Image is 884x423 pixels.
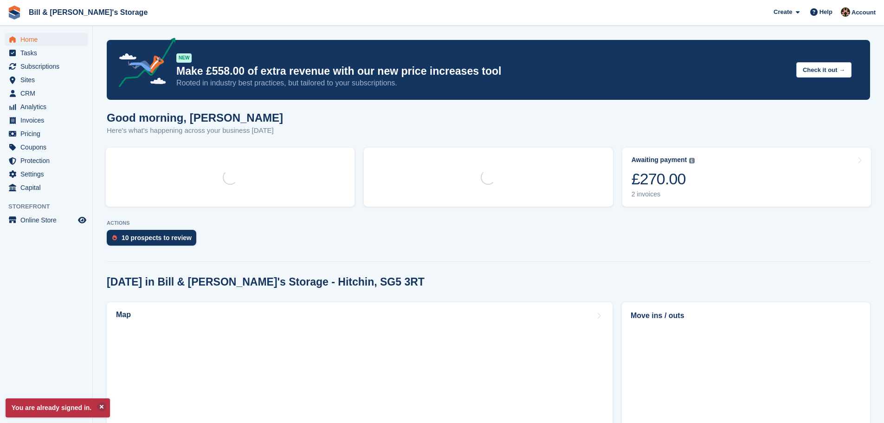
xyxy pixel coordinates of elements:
[632,190,695,198] div: 2 invoices
[20,60,76,73] span: Subscriptions
[5,114,88,127] a: menu
[111,38,176,91] img: price-adjustments-announcement-icon-8257ccfd72463d97f412b2fc003d46551f7dbcb40ab6d574587a9cd5c0d94...
[107,220,870,226] p: ACTIONS
[116,311,131,319] h2: Map
[5,168,88,181] a: menu
[20,154,76,167] span: Protection
[20,73,76,86] span: Sites
[6,398,110,417] p: You are already signed in.
[5,127,88,140] a: menu
[841,7,850,17] img: Jack Bottesch
[20,181,76,194] span: Capital
[5,141,88,154] a: menu
[77,215,88,226] a: Preview store
[25,5,151,20] a: Bill & [PERSON_NAME]'s Storage
[8,202,92,211] span: Storefront
[631,310,861,321] h2: Move ins / outs
[7,6,21,20] img: stora-icon-8386f47178a22dfd0bd8f6a31ec36ba5ce8667c1dd55bd0f319d3a0aa187defe.svg
[632,156,687,164] div: Awaiting payment
[107,276,425,288] h2: [DATE] in Bill & [PERSON_NAME]'s Storage - Hitchin, SG5 3RT
[5,100,88,113] a: menu
[5,46,88,59] a: menu
[107,230,201,250] a: 10 prospects to review
[122,234,192,241] div: 10 prospects to review
[5,60,88,73] a: menu
[176,65,789,78] p: Make £558.00 of extra revenue with our new price increases tool
[20,127,76,140] span: Pricing
[107,125,283,136] p: Here's what's happening across your business [DATE]
[20,114,76,127] span: Invoices
[5,73,88,86] a: menu
[20,168,76,181] span: Settings
[20,33,76,46] span: Home
[5,154,88,167] a: menu
[5,181,88,194] a: menu
[112,235,117,241] img: prospect-51fa495bee0391a8d652442698ab0144808aea92771e9ea1ae160a38d050c398.svg
[176,53,192,63] div: NEW
[5,214,88,227] a: menu
[852,8,876,17] span: Account
[20,46,76,59] span: Tasks
[176,78,789,88] p: Rooted in industry best practices, but tailored to your subscriptions.
[819,7,832,17] span: Help
[796,62,852,78] button: Check it out →
[774,7,792,17] span: Create
[632,169,695,189] div: £270.00
[622,148,871,207] a: Awaiting payment £270.00 2 invoices
[20,141,76,154] span: Coupons
[20,87,76,100] span: CRM
[107,111,283,124] h1: Good morning, [PERSON_NAME]
[20,214,76,227] span: Online Store
[20,100,76,113] span: Analytics
[689,158,695,163] img: icon-info-grey-7440780725fd019a000dd9b08b2336e03edf1995a4989e88bcd33f0948082b44.svg
[5,87,88,100] a: menu
[5,33,88,46] a: menu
